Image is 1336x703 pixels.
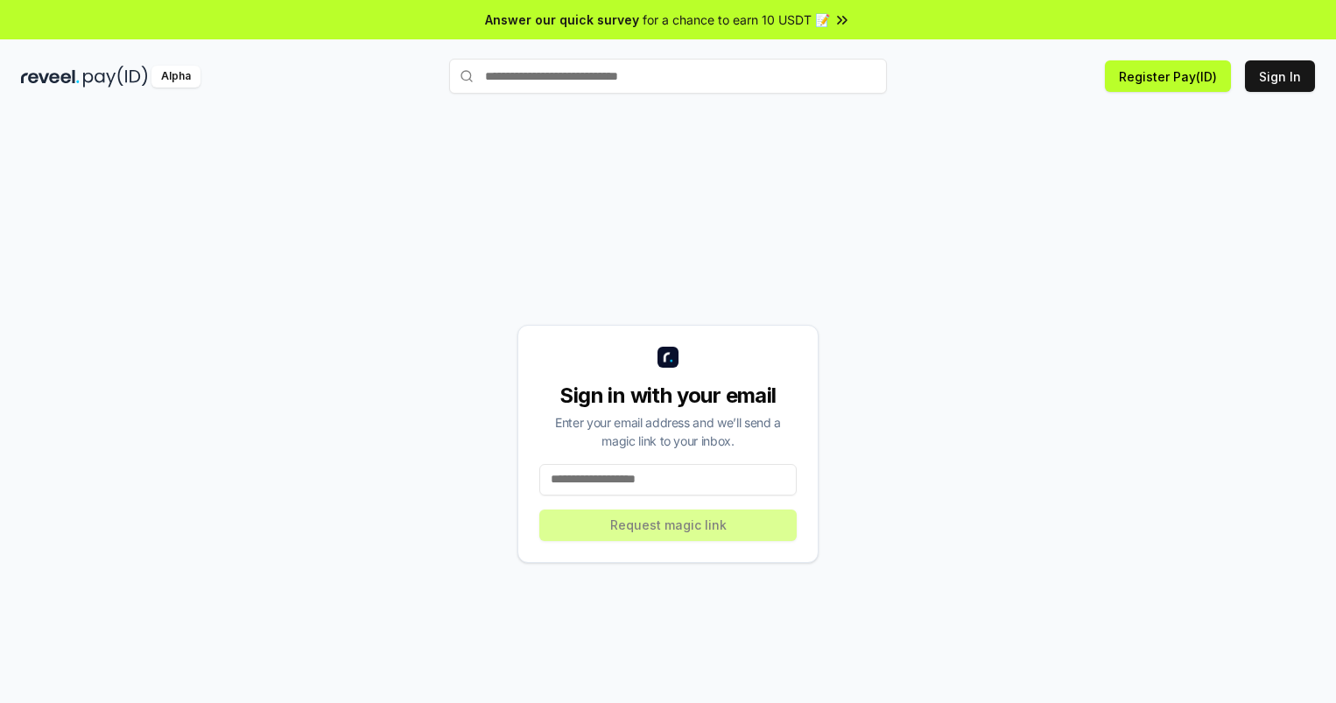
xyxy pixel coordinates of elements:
div: Enter your email address and we’ll send a magic link to your inbox. [539,413,797,450]
button: Sign In [1245,60,1315,92]
img: reveel_dark [21,66,80,88]
img: logo_small [657,347,679,368]
span: for a chance to earn 10 USDT 📝 [643,11,830,29]
div: Alpha [151,66,200,88]
img: pay_id [83,66,148,88]
span: Answer our quick survey [485,11,639,29]
button: Register Pay(ID) [1105,60,1231,92]
div: Sign in with your email [539,382,797,410]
